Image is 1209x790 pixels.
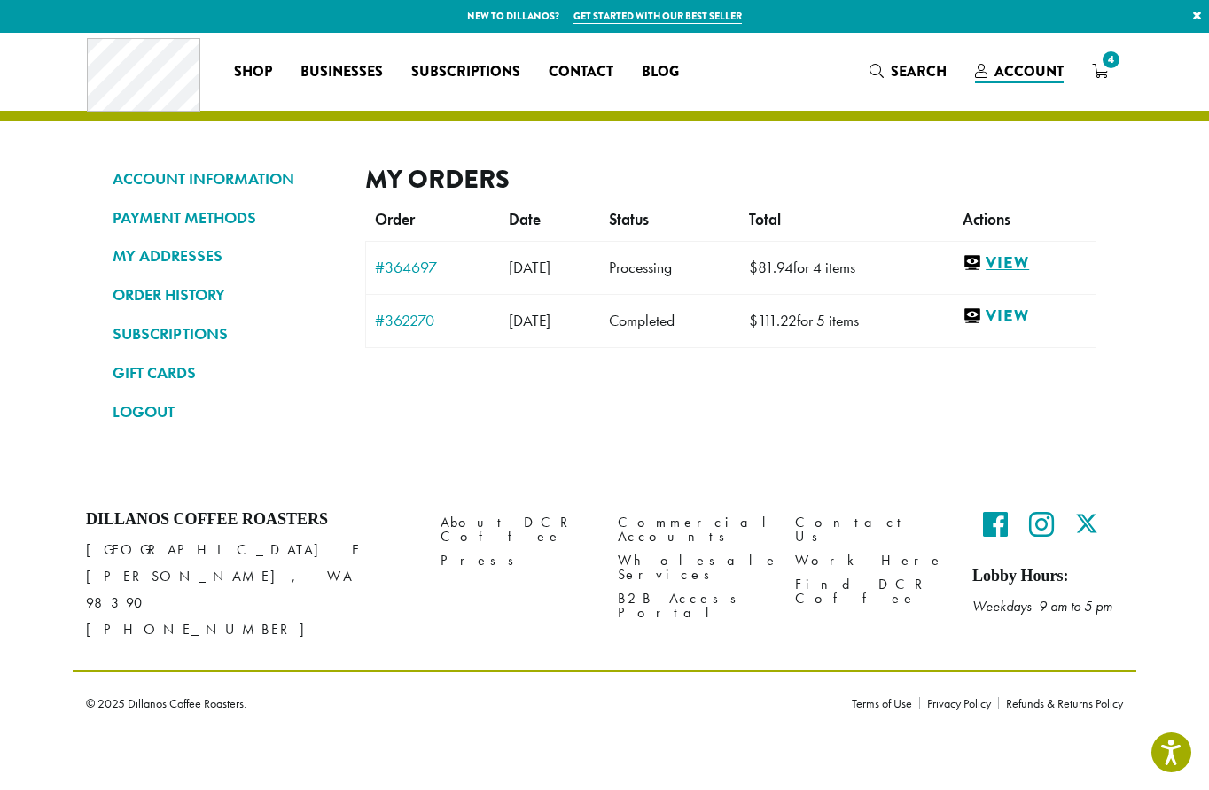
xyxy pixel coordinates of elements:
[441,510,591,548] a: About DCR Coffee
[852,697,919,709] a: Terms of Use
[963,210,1010,229] span: Actions
[740,294,955,347] td: for 5 items
[220,58,286,86] a: Shop
[1099,48,1123,72] span: 4
[600,294,740,347] td: Completed
[609,210,649,229] span: Status
[113,358,339,388] a: GIFT CARDS
[573,9,742,24] a: Get started with our best seller
[113,280,339,310] a: ORDER HISTORY
[891,61,947,81] span: Search
[234,61,272,83] span: Shop
[86,510,414,530] h4: Dillanos Coffee Roasters
[509,311,550,330] span: [DATE]
[963,306,1087,328] a: View
[113,203,339,233] a: PAYMENT METHODS
[509,210,541,229] span: Date
[642,61,679,83] span: Blog
[855,57,961,86] a: Search
[113,241,339,271] a: MY ADDRESSES
[795,549,946,573] a: Work Here
[441,549,591,573] a: Press
[113,164,339,441] nav: Account pages
[113,397,339,427] a: LOGOUT
[994,61,1064,81] span: Account
[113,319,339,349] a: SUBSCRIPTIONS
[411,61,520,83] span: Subscriptions
[618,587,768,625] a: B2B Access Portal
[113,164,339,194] a: ACCOUNT INFORMATION
[300,61,383,83] span: Businesses
[86,697,825,709] p: © 2025 Dillanos Coffee Roasters.
[365,164,1096,195] h2: My Orders
[375,313,491,329] a: #362270
[972,597,1112,616] em: Weekdays 9 am to 5 pm
[919,697,998,709] a: Privacy Policy
[375,210,415,229] span: Order
[740,241,955,294] td: for 4 items
[749,311,758,330] span: $
[509,258,550,277] span: [DATE]
[795,573,946,611] a: Find DCR Coffee
[618,510,768,548] a: Commercial Accounts
[749,311,797,330] span: 111.22
[972,567,1123,586] h5: Lobby Hours:
[375,259,491,275] a: #364697
[963,252,1087,275] a: View
[600,241,740,294] td: Processing
[749,258,758,277] span: $
[749,210,781,229] span: Total
[618,549,768,587] a: Wholesale Services
[998,697,1123,709] a: Refunds & Returns Policy
[86,537,414,643] p: [GEOGRAPHIC_DATA] E [PERSON_NAME], WA 98390 [PHONE_NUMBER]
[795,510,946,548] a: Contact Us
[749,258,793,277] span: 81.94
[549,61,613,83] span: Contact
